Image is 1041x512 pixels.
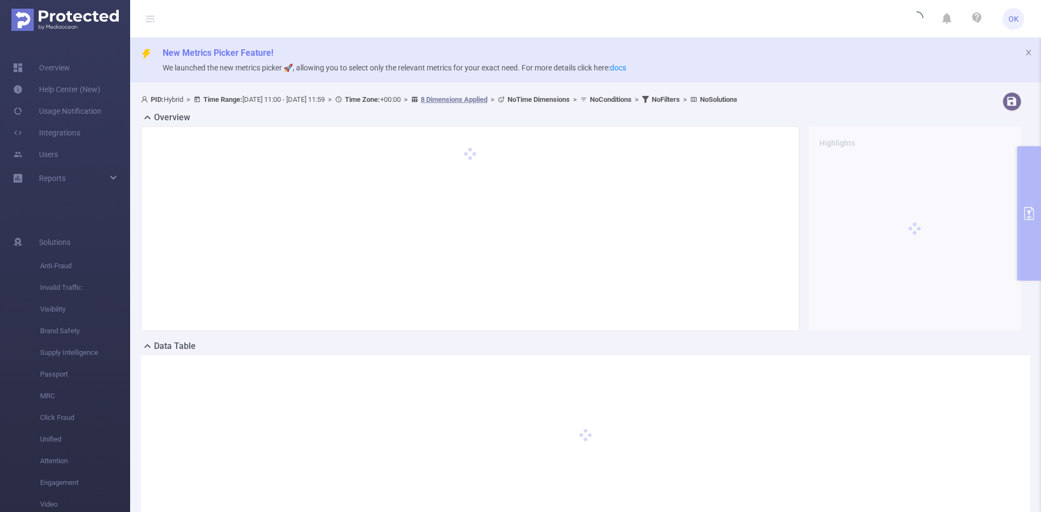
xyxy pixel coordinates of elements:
i: icon: close [1025,49,1032,56]
span: MRC [40,385,130,407]
span: Solutions [39,231,70,253]
span: Visibility [40,299,130,320]
span: > [632,95,642,103]
span: > [487,95,498,103]
b: Time Zone: [345,95,380,103]
i: icon: user [141,96,151,103]
a: Users [13,144,58,165]
span: Click Fraud [40,407,130,429]
i: icon: loading [910,11,923,27]
a: docs [610,63,626,72]
b: No Time Dimensions [507,95,570,103]
b: No Conditions [590,95,632,103]
b: No Solutions [700,95,737,103]
span: > [570,95,580,103]
span: > [183,95,194,103]
span: Reports [39,174,66,183]
b: No Filters [652,95,680,103]
span: > [325,95,335,103]
span: Engagement [40,472,130,494]
h2: Data Table [154,340,196,353]
img: Protected Media [11,9,119,31]
span: We launched the new metrics picker 🚀, allowing you to select only the relevant metrics for your e... [163,63,626,72]
span: > [401,95,411,103]
a: Integrations [13,122,80,144]
a: Help Center (New) [13,79,100,100]
span: > [680,95,690,103]
span: Unified [40,429,130,450]
button: icon: close [1025,47,1032,59]
span: Invalid Traffic [40,277,130,299]
b: Time Range: [203,95,242,103]
span: Anti-Fraud [40,255,130,277]
span: Hybrid [DATE] 11:00 - [DATE] 11:59 +00:00 [141,95,737,103]
span: Attention [40,450,130,472]
i: icon: thunderbolt [141,49,152,60]
a: Reports [39,167,66,189]
a: Overview [13,57,70,79]
h2: Overview [154,111,190,124]
span: Supply Intelligence [40,342,130,364]
b: PID: [151,95,164,103]
span: New Metrics Picker Feature! [163,48,273,58]
a: Usage Notification [13,100,101,122]
span: OK [1008,8,1019,30]
span: Passport [40,364,130,385]
span: Brand Safety [40,320,130,342]
u: 8 Dimensions Applied [421,95,487,103]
